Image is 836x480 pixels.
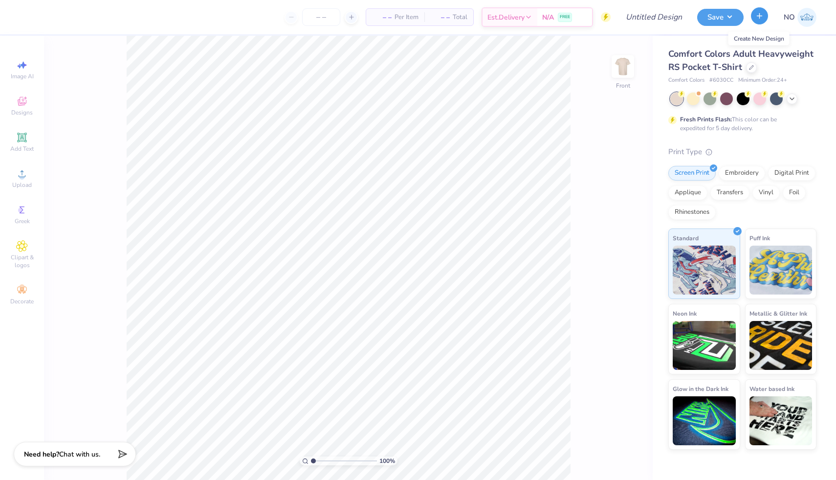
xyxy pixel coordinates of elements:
span: Minimum Order: 24 + [738,76,787,85]
strong: Fresh Prints Flash: [680,115,732,123]
span: Image AI [11,72,34,80]
input: – – [302,8,340,26]
div: Foil [783,185,806,200]
div: Applique [668,185,707,200]
span: Per Item [395,12,418,23]
img: Water based Ink [749,396,813,445]
div: Embroidery [719,166,765,181]
span: Neon Ink [673,308,697,319]
button: Save [697,9,744,26]
span: Glow in the Dark Ink [673,384,728,394]
span: Add Text [10,145,34,153]
span: Water based Ink [749,384,794,394]
span: Comfort Colors [668,76,704,85]
input: Untitled Design [618,7,690,27]
div: Transfers [710,185,749,200]
strong: Need help? [24,450,59,459]
span: Comfort Colors Adult Heavyweight RS Pocket T-Shirt [668,48,814,73]
span: Metallic & Glitter Ink [749,308,807,319]
img: Neon Ink [673,321,736,370]
span: NO [784,12,795,23]
span: Greek [15,217,30,225]
img: Metallic & Glitter Ink [749,321,813,370]
div: Screen Print [668,166,716,181]
img: Front [613,57,633,76]
img: Puff Ink [749,246,813,295]
div: Vinyl [752,185,780,200]
span: Clipart & logos [5,253,39,269]
span: N/A [542,12,554,23]
span: Decorate [10,297,34,305]
span: 100 % [379,457,395,465]
div: This color can be expedited for 5 day delivery. [680,115,800,133]
img: Nicolette Ober [797,8,816,27]
span: Total [453,12,467,23]
span: Upload [12,181,32,189]
div: Front [616,81,630,90]
div: Digital Print [768,166,815,181]
span: Puff Ink [749,233,770,243]
span: – – [430,12,450,23]
span: Est. Delivery [487,12,525,23]
img: Standard [673,246,736,295]
div: Rhinestones [668,205,716,220]
a: NO [784,8,816,27]
div: Print Type [668,146,816,158]
img: Glow in the Dark Ink [673,396,736,445]
span: # 6030CC [709,76,733,85]
span: Standard [673,233,699,243]
div: Create New Design [728,32,790,46]
span: Designs [11,109,33,116]
span: Chat with us. [59,450,100,459]
span: – – [372,12,392,23]
span: FREE [560,14,570,21]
